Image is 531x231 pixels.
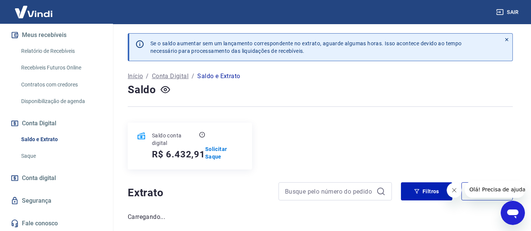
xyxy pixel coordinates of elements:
span: Conta digital [22,173,56,183]
p: Saldo conta digital [152,132,198,147]
iframe: Botão para abrir a janela de mensagens [501,201,525,225]
iframe: Mensagem da empresa [465,181,525,198]
a: Conta digital [9,170,104,186]
button: Filtros [401,182,452,200]
p: / [146,72,149,81]
a: Conta Digital [152,72,189,81]
iframe: Fechar mensagem [447,183,462,198]
h5: R$ 6.432,91 [152,148,205,160]
p: / [192,72,194,81]
span: Olá! Precisa de ajuda? [5,5,63,11]
a: Contratos com credores [18,77,104,92]
a: Solicitar Saque [205,145,243,160]
a: Segurança [9,192,104,209]
img: Vindi [9,0,58,23]
a: Saldo e Extrato [18,132,104,147]
a: Início [128,72,143,81]
h4: Saldo [128,82,156,97]
button: Conta Digital [9,115,104,132]
button: Meus recebíveis [9,27,104,43]
p: Saldo e Extrato [197,72,240,81]
p: Se o saldo aumentar sem um lançamento correspondente no extrato, aguarde algumas horas. Isso acon... [150,40,462,55]
input: Busque pelo número do pedido [285,186,373,197]
a: Disponibilização de agenda [18,94,104,109]
a: Recebíveis Futuros Online [18,60,104,75]
h4: Extrato [128,185,269,200]
a: Saque [18,148,104,164]
a: Relatório de Recebíveis [18,43,104,59]
button: Sair [495,5,522,19]
p: Carregando... [128,213,513,222]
